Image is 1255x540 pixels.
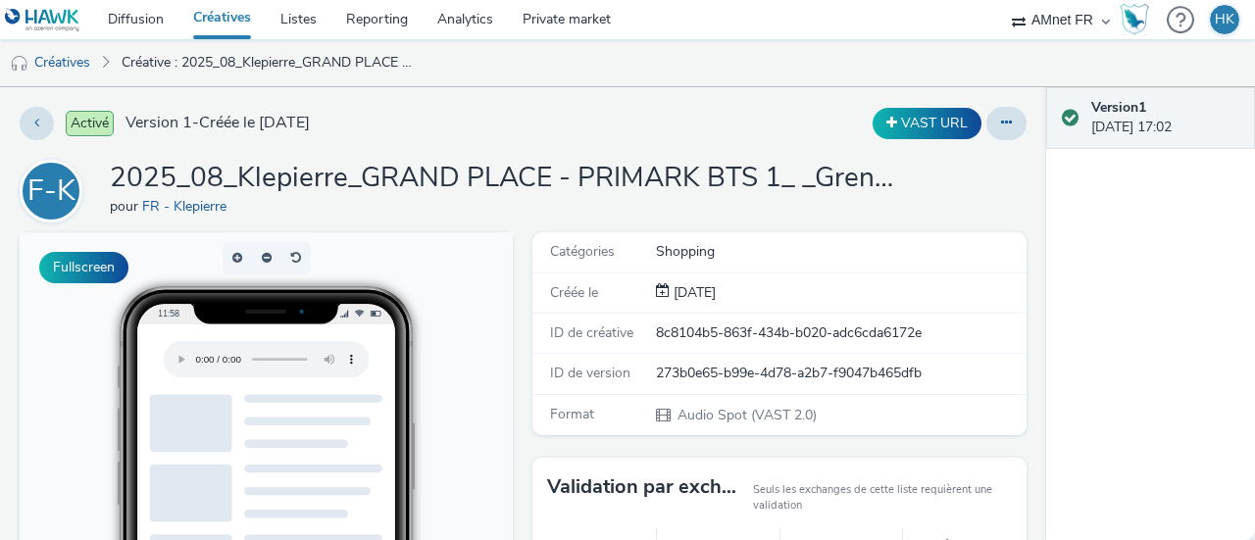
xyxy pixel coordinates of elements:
span: ID de version [550,364,630,382]
div: 8c8104b5-863f-434b-b020-adc6cda6172e [656,323,1025,343]
h3: Validation par exchange [547,472,742,502]
span: [DATE] [670,283,716,302]
span: QR Code [356,459,403,470]
img: audio [10,54,29,74]
span: pour [110,197,142,216]
div: Dupliquer la créative en un VAST URL [868,108,986,139]
li: Smartphone [329,406,469,429]
h1: 2025_08_Klepierre_GRAND PLACE - PRIMARK BTS 1_ _Grenoble -_Multi-devi_Base_Audio_1x1_1 - $NT$ [110,160,894,197]
span: 11:58 [138,75,160,86]
button: VAST URL [873,108,981,139]
span: Smartphone [356,412,420,423]
div: [DATE] 17:02 [1091,98,1239,138]
div: HK [1215,5,1234,34]
span: Catégories [550,242,615,261]
div: F-K [27,164,75,219]
span: Audio Spot (VAST 2.0) [676,406,817,424]
strong: Version 1 [1091,98,1146,117]
span: Desktop [356,435,400,447]
a: F-K [20,181,90,200]
span: Créée le [550,283,598,302]
div: Création 30 juillet 2025, 17:02 [670,283,716,303]
small: Seuls les exchanges de cette liste requièrent une validation [753,482,1012,515]
span: Version 1 - Créée le [DATE] [125,112,310,134]
span: Activé [66,111,114,136]
a: Créative : 2025_08_Klepierre_GRAND PLACE - PRIMARK BTS 1_ _Grenoble -_Multi-devi_Base_Audio_1x1_1... [112,39,426,86]
img: Hawk Academy [1120,4,1149,35]
span: Format [550,405,594,423]
a: FR - Klepierre [142,197,234,216]
li: Desktop [329,429,469,453]
button: Fullscreen [39,252,128,283]
li: QR Code [329,453,469,476]
div: 273b0e65-b99e-4d78-a2b7-f9047b465dfb [656,364,1025,383]
span: ID de créative [550,323,633,342]
div: Shopping [656,242,1025,262]
img: undefined Logo [5,8,80,32]
a: Hawk Academy [1120,4,1157,35]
